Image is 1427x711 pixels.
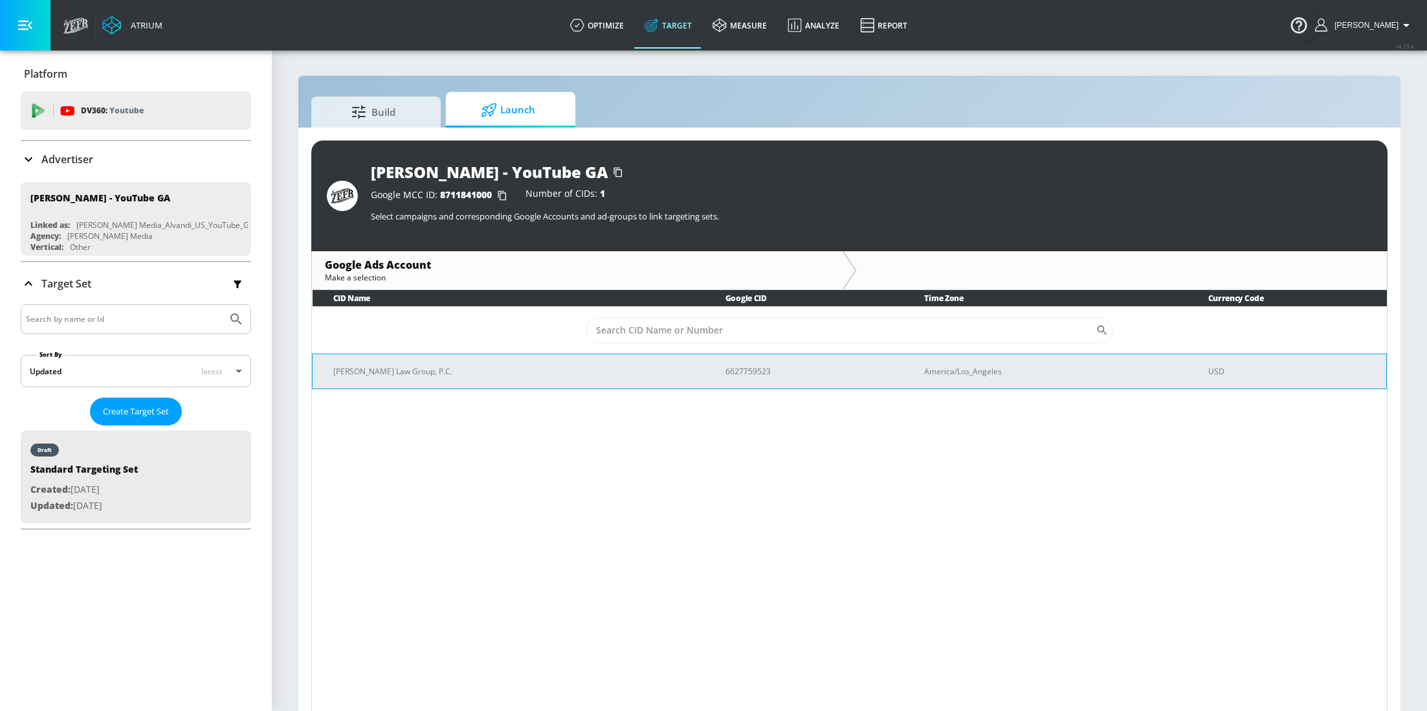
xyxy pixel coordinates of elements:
span: 1 [600,187,605,199]
div: [PERSON_NAME] - YouTube GA [30,192,170,204]
a: Atrium [102,16,162,35]
div: Google MCC ID: [371,189,513,202]
div: Platform [21,56,251,92]
div: Number of CIDs: [525,189,605,202]
button: [PERSON_NAME] [1315,17,1414,33]
span: v 4.25.4 [1396,43,1414,50]
div: [PERSON_NAME] Media_Alvandi_US_YouTube_GoogleAds [76,220,283,231]
button: Open Resource Center [1281,6,1317,43]
th: Time Zone [903,290,1187,306]
span: Created: [30,483,71,495]
p: [DATE] [30,482,138,498]
div: Advertiser [21,141,251,177]
div: draft [38,447,52,453]
div: Target Set [21,262,251,305]
div: DV360: Youtube [21,91,251,130]
p: Platform [24,67,67,81]
p: America/Los_Angeles [924,365,1177,378]
div: Search CID Name or Number [586,317,1113,343]
p: USD [1208,365,1377,378]
div: draftStandard Targeting SetCreated:[DATE]Updated:[DATE] [21,431,251,523]
div: Agency: [30,231,61,242]
span: Create Target Set [103,404,169,419]
span: latest [201,366,223,377]
span: Launch [459,95,557,126]
a: optimize [560,2,634,49]
div: Google Ads AccountMake a selection [312,251,842,289]
input: Search by name or Id [26,311,222,328]
div: Vertical: [30,242,63,253]
div: [PERSON_NAME] Media [67,231,153,242]
div: Linked as: [30,220,70,231]
p: [PERSON_NAME] Law Group, P.C. [333,365,694,378]
div: [PERSON_NAME] - YouTube GA [371,161,608,183]
p: Advertiser [41,152,93,166]
div: Standard Targeting Set [30,463,138,482]
div: Atrium [126,19,162,31]
nav: list of Target Set [21,425,251,528]
div: Target Set [21,304,251,528]
a: Analyze [777,2,850,49]
div: [PERSON_NAME] - YouTube GALinked as:[PERSON_NAME] Media_Alvandi_US_YouTube_GoogleAdsAgency:[PERSO... [21,182,251,256]
a: Target [634,2,702,49]
th: CID Name [313,290,705,306]
span: Updated: [30,499,73,512]
th: Google CID [705,290,904,306]
label: Sort By [37,350,65,359]
p: [DATE] [30,498,138,514]
p: Target Set [41,276,91,291]
th: Currency Code [1188,290,1387,306]
a: measure [702,2,777,49]
button: Create Target Set [90,398,182,425]
p: 6627759523 [725,365,894,378]
input: Search CID Name or Number [586,317,1096,343]
p: DV360: [81,104,144,118]
p: Select campaigns and corresponding Google Accounts and ad-groups to link targeting sets. [371,210,1372,222]
div: Other [70,242,91,253]
div: Google Ads Account [325,258,829,272]
p: Youtube [109,104,144,117]
span: login as: stephanie.wolklin@zefr.com [1329,21,1399,30]
div: Updated [30,366,61,377]
span: Build [324,96,423,128]
span: 8711841000 [440,188,492,201]
a: Report [850,2,918,49]
div: Make a selection [325,272,829,283]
